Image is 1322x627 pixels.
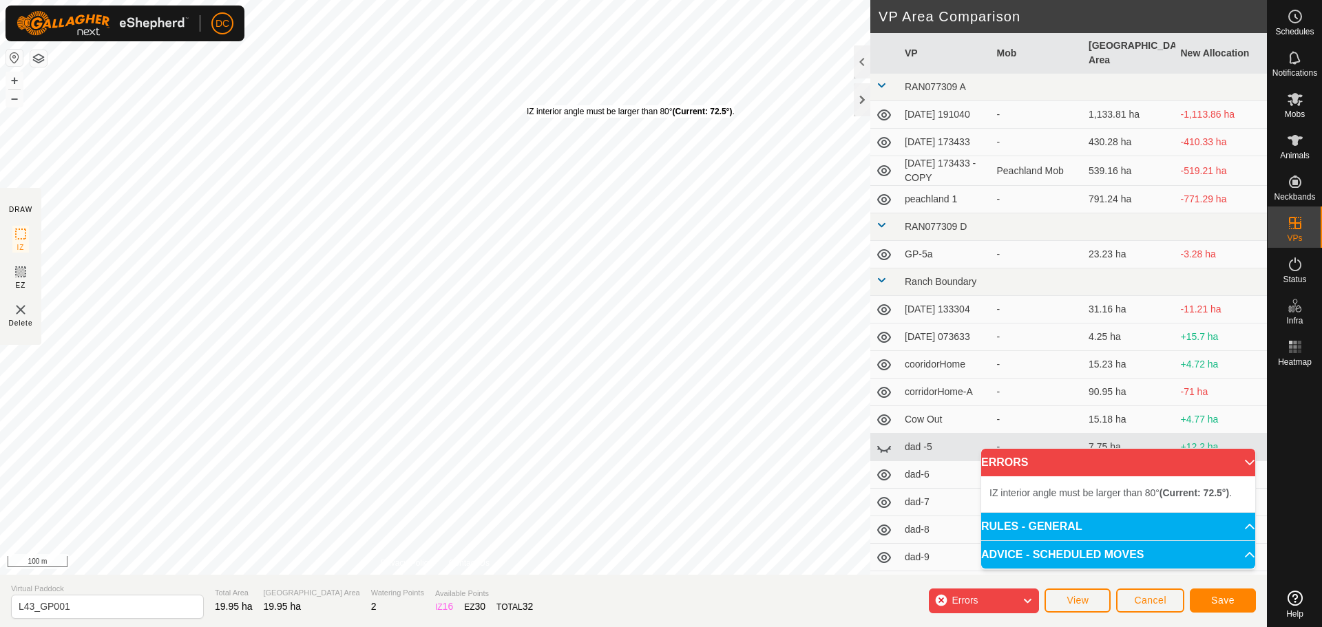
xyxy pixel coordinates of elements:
span: Virtual Paddock [11,583,204,595]
span: 2 [371,601,377,612]
div: IZ [435,599,453,614]
td: cooridorHome [899,351,992,379]
button: Cancel [1116,588,1184,613]
button: View [1045,588,1111,613]
td: peachland 1 [899,186,992,213]
span: Status [1283,275,1306,284]
a: Privacy Policy [381,557,432,569]
td: -410.33 ha [1175,129,1268,156]
span: Animals [1280,151,1310,160]
a: Help [1268,585,1322,624]
td: dad -5 [899,434,992,461]
span: Help [1286,610,1303,618]
span: Errors [952,595,978,606]
button: + [6,72,23,89]
div: - [997,412,1078,427]
td: +4.77 ha [1175,406,1268,434]
div: - [997,357,1078,372]
div: - [997,440,1078,454]
p-accordion-header: ERRORS [981,449,1255,476]
b: (Current: 72.5°) [1160,487,1229,498]
td: +15.7 ha [1175,323,1268,351]
a: Contact Us [449,557,490,569]
td: dad-6 [899,461,992,489]
span: Notifications [1272,69,1317,77]
div: - [997,247,1078,262]
td: [DATE] 173433 - COPY [899,156,992,186]
div: Peachland Mob [997,164,1078,178]
span: RAN077309 D [905,221,967,232]
b: (Current: 72.5°) [673,107,733,116]
div: - [997,107,1078,122]
td: GP-018 [899,571,992,599]
button: Save [1190,588,1256,613]
button: Reset Map [6,50,23,66]
td: dad-8 [899,516,992,544]
span: VPs [1287,234,1302,242]
td: -1,113.86 ha [1175,101,1268,129]
span: IZ interior angle must be larger than 80° . [989,487,1232,498]
td: 31.16 ha [1083,296,1175,323]
img: Gallagher Logo [17,11,189,36]
span: RULES - GENERAL [981,521,1082,532]
div: - [997,385,1078,399]
th: New Allocation [1175,33,1268,74]
td: 791.24 ha [1083,186,1175,213]
h2: VP Area Comparison [879,8,1267,25]
button: Map Layers [30,50,47,67]
span: 32 [523,601,534,612]
span: Save [1211,595,1235,606]
td: dad-7 [899,489,992,516]
td: 15.18 ha [1083,406,1175,434]
th: [GEOGRAPHIC_DATA] Area [1083,33,1175,74]
span: IZ [17,242,25,253]
span: ERRORS [981,457,1028,468]
span: Mobs [1285,110,1305,118]
td: GP-5a [899,241,992,268]
td: -71 ha [1175,379,1268,406]
span: 16 [443,601,454,612]
td: +12.2 ha [1175,434,1268,461]
td: [DATE] 133304 [899,296,992,323]
td: 539.16 ha [1083,156,1175,186]
button: – [6,90,23,107]
p-accordion-header: ADVICE - SCHEDULED MOVES [981,541,1255,568]
span: EZ [16,280,26,290]
span: Available Points [435,588,533,599]
td: -519.21 ha [1175,156,1268,186]
p-accordion-header: RULES - GENERAL [981,513,1255,540]
td: 11.53 ha [1083,571,1175,599]
td: 4.25 ha [1083,323,1175,351]
div: - [997,302,1078,317]
span: Schedules [1275,28,1314,36]
td: corridorHome-A [899,379,992,406]
td: 15.23 ha [1083,351,1175,379]
td: dad-9 [899,544,992,571]
span: Heatmap [1278,358,1312,366]
td: -771.29 ha [1175,186,1268,213]
td: 90.95 ha [1083,379,1175,406]
th: VP [899,33,992,74]
td: 23.23 ha [1083,241,1175,268]
span: Neckbands [1274,193,1315,201]
div: - [997,330,1078,344]
td: +4.72 ha [1175,351,1268,379]
span: ADVICE - SCHEDULED MOVES [981,549,1144,560]
div: IZ interior angle must be larger than 80° . [527,105,735,118]
td: -3.28 ha [1175,241,1268,268]
td: -11.21 ha [1175,296,1268,323]
span: Infra [1286,317,1303,325]
span: View [1067,595,1089,606]
td: [DATE] 073633 [899,323,992,351]
td: 7.75 ha [1083,434,1175,461]
span: Watering Points [371,587,424,599]
p-accordion-content: ERRORS [981,476,1255,512]
span: Total Area [215,587,253,599]
span: RAN077309 A [905,81,966,92]
span: Cancel [1134,595,1166,606]
div: TOTAL [496,599,533,614]
td: Cow Out [899,406,992,434]
td: 1,133.81 ha [1083,101,1175,129]
td: +8.42 ha [1175,571,1268,599]
td: [DATE] 191040 [899,101,992,129]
